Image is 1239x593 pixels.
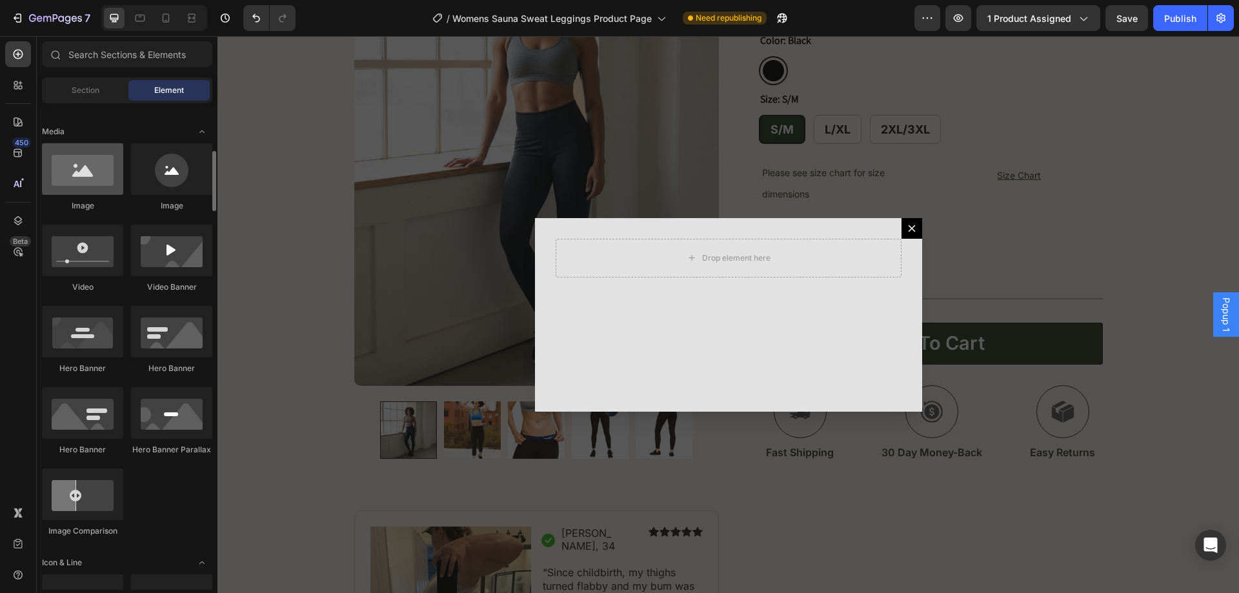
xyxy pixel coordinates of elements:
div: Video Banner [131,281,212,293]
div: 450 [12,137,31,148]
span: Section [72,85,99,96]
span: Womens Sauna Sweat Leggings Product Page [452,12,652,25]
div: Open Intercom Messenger [1195,530,1226,561]
div: Drop element here [485,217,553,227]
span: Need republishing [696,12,761,24]
button: 1 product assigned [976,5,1100,31]
span: Toggle open [192,121,212,142]
div: Video [42,281,123,293]
button: Publish [1153,5,1207,31]
div: Dialog body [317,182,705,376]
button: 7 [5,5,96,31]
span: Icon & Line [42,557,82,568]
div: Hero Banner [42,444,123,456]
span: Element [154,85,184,96]
p: 7 [85,10,90,26]
span: Toggle open [192,552,212,573]
span: / [447,12,450,25]
div: Image [131,200,212,212]
div: Undo/Redo [243,5,296,31]
div: Dialog content [317,182,705,376]
div: Beta [10,236,31,246]
div: Image [42,200,123,212]
span: Popup 1 [1002,261,1015,296]
iframe: Design area [217,36,1239,593]
span: 1 product assigned [987,12,1071,25]
div: Hero Banner [42,363,123,374]
span: Save [1116,13,1138,24]
div: Hero Banner Parallax [131,444,212,456]
input: Search Sections & Elements [42,41,212,67]
span: Media [42,126,65,137]
div: Publish [1164,12,1196,25]
div: Hero Banner [131,363,212,374]
div: Image Comparison [42,525,123,537]
button: Save [1105,5,1148,31]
